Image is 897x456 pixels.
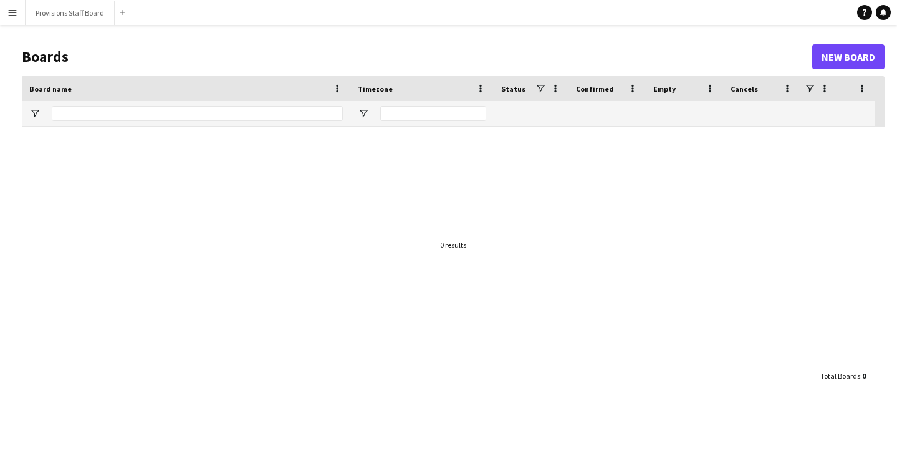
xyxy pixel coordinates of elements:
[29,108,41,119] button: Open Filter Menu
[820,364,866,388] div: :
[26,1,115,25] button: Provisions Staff Board
[358,108,369,119] button: Open Filter Menu
[812,44,885,69] a: New Board
[820,371,860,381] span: Total Boards
[440,240,466,250] div: 0 results
[380,106,486,121] input: Timezone Filter Input
[358,84,393,94] span: Timezone
[501,84,525,94] span: Status
[653,84,676,94] span: Empty
[52,106,343,121] input: Board name Filter Input
[576,84,614,94] span: Confirmed
[731,84,758,94] span: Cancels
[862,371,866,381] span: 0
[22,47,812,66] h1: Boards
[29,84,72,94] span: Board name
